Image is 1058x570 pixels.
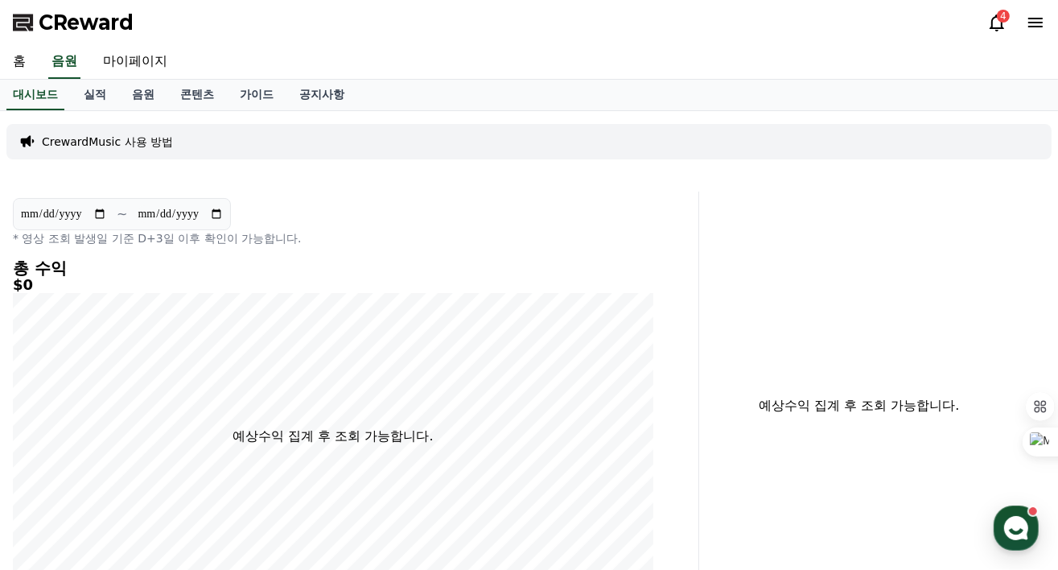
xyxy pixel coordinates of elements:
span: 설정 [249,461,268,473]
p: * 영상 조회 발생일 기준 D+3일 이후 확인이 가능합니다. [13,230,653,246]
a: 음원 [119,80,167,110]
p: 예상수익 집계 후 조회 가능합니다. [233,427,433,446]
a: 대화 [106,436,208,477]
a: 공지사항 [286,80,357,110]
span: CReward [39,10,134,35]
a: 대시보드 [6,80,64,110]
a: 콘텐츠 [167,80,227,110]
a: 음원 [48,45,80,79]
p: ~ [117,204,127,224]
span: 대화 [147,461,167,474]
a: 설정 [208,436,309,477]
h4: 총 수익 [13,259,653,277]
a: 마이페이지 [90,45,180,79]
a: CReward [13,10,134,35]
span: 홈 [51,461,60,473]
p: 예상수익 집계 후 조회 가능합니다. [712,396,1007,415]
a: 실적 [71,80,119,110]
h5: $0 [13,277,653,293]
a: 4 [987,13,1007,32]
div: 4 [997,10,1010,23]
a: CrewardMusic 사용 방법 [42,134,173,150]
a: 홈 [5,436,106,477]
a: 가이드 [227,80,286,110]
